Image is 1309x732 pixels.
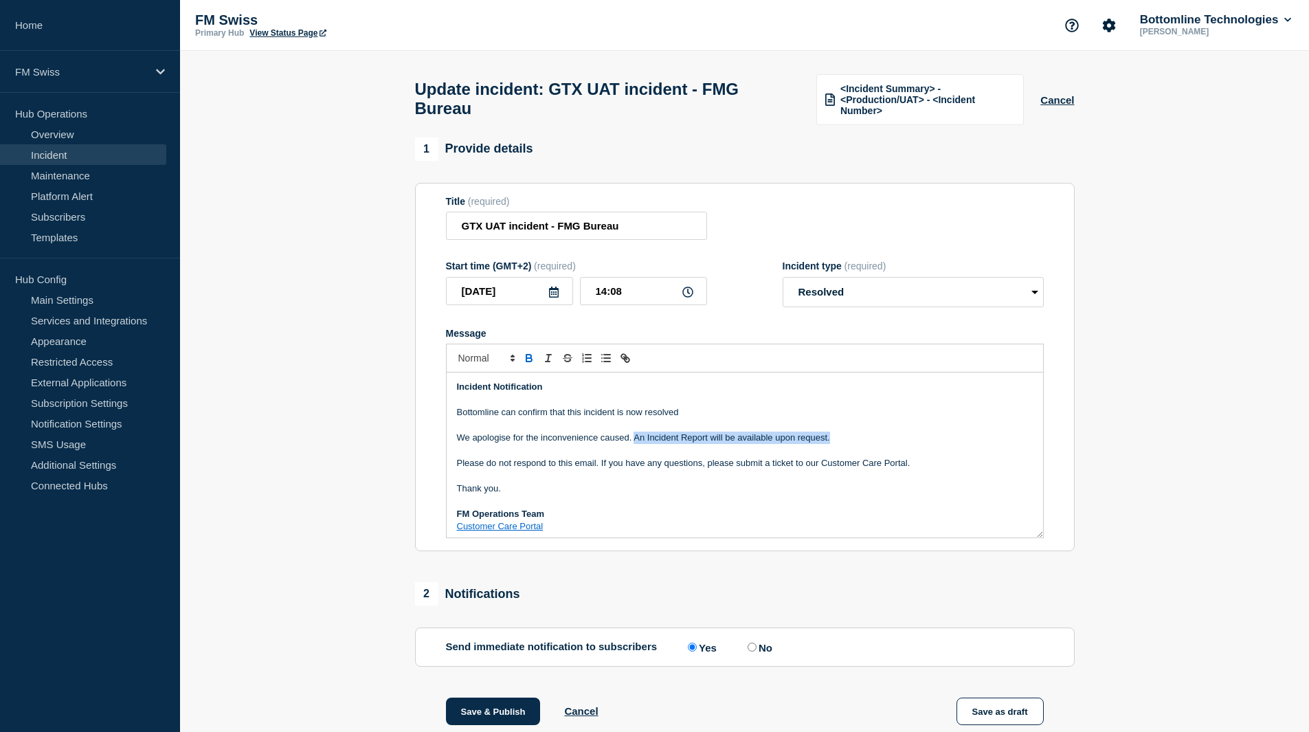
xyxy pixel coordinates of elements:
[783,277,1044,307] select: Incident type
[415,137,533,161] div: Provide details
[15,66,147,78] p: FM Swiss
[446,212,707,240] input: Title
[748,643,757,652] input: No
[415,80,801,118] h1: Update incident: GTX UAT incident - FMG Bureau
[616,350,635,366] button: Toggle link
[446,641,1044,654] div: Send immediate notification to subscribers
[596,350,616,366] button: Toggle bulleted list
[580,277,707,305] input: HH:MM
[744,641,772,654] label: No
[577,350,596,366] button: Toggle ordered list
[684,641,717,654] label: Yes
[446,277,573,305] input: YYYY-MM-DD
[825,93,835,106] img: template icon
[956,698,1044,725] button: Save as draft
[195,12,470,28] p: FM Swiss
[249,28,326,38] a: View Status Page
[415,582,520,606] div: Notifications
[1095,11,1123,40] button: Account settings
[1040,94,1074,106] button: Cancel
[446,641,658,654] p: Send immediate notification to subscribers
[558,350,577,366] button: Toggle strikethrough text
[840,83,1015,116] span: <Incident Summary> - <Production/UAT> - <Incident Number>
[564,705,598,717] button: Cancel
[539,350,558,366] button: Toggle italic text
[446,698,541,725] button: Save & Publish
[844,260,886,271] span: (required)
[688,643,697,652] input: Yes
[415,137,438,161] span: 1
[468,196,510,207] span: (required)
[1058,11,1086,40] button: Support
[1137,13,1294,27] button: Bottomline Technologies
[534,260,576,271] span: (required)
[447,373,1043,537] div: Message
[519,350,539,366] button: Toggle bold text
[783,260,1044,271] div: Incident type
[195,28,244,38] p: Primary Hub
[446,260,707,271] div: Start time (GMT+2)
[1137,27,1280,36] p: [PERSON_NAME]
[415,582,438,606] span: 2
[446,328,1044,339] div: Message
[446,196,707,207] div: Title
[452,350,519,366] span: Font size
